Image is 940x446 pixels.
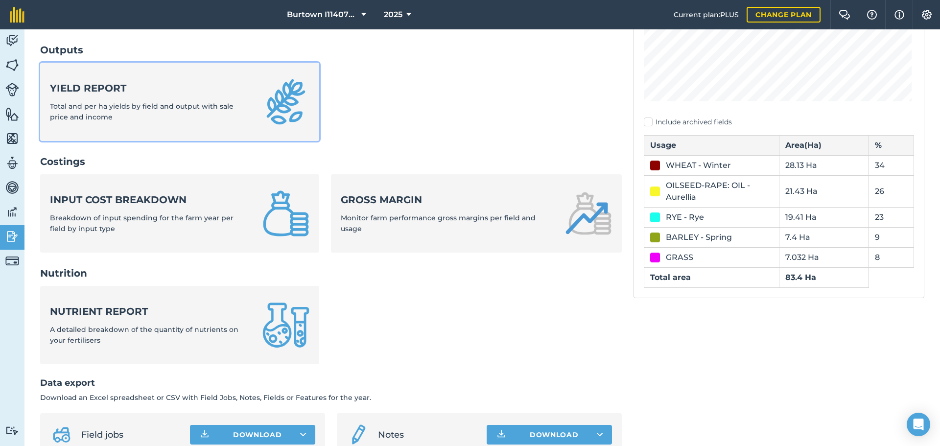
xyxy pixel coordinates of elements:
[869,135,914,155] th: %
[331,174,622,253] a: Gross marginMonitor farm performance gross margins per field and usage
[5,83,19,96] img: svg+xml;base64,PD94bWwgdmVyc2lvbj0iMS4wIiBlbmNvZGluZz0idXRmLTgiPz4KPCEtLSBHZW5lcmF0b3I6IEFkb2JlIE...
[81,428,182,442] span: Field jobs
[921,10,933,20] img: A cog icon
[5,180,19,195] img: svg+xml;base64,PD94bWwgdmVyc2lvbj0iMS4wIiBlbmNvZGluZz0idXRmLTgiPz4KPCEtLSBHZW5lcmF0b3I6IEFkb2JlIE...
[10,7,24,23] img: fieldmargin Logo
[5,131,19,146] img: svg+xml;base64,PHN2ZyB4bWxucz0iaHR0cDovL3d3dy53My5vcmcvMjAwMC9zdmciIHdpZHRoPSI1NiIgaGVpZ2h0PSI2MC...
[866,10,878,20] img: A question mark icon
[747,7,821,23] a: Change plan
[287,9,357,21] span: Burtown I1140790
[666,232,732,243] div: BARLEY - Spring
[839,10,850,20] img: Two speech bubbles overlapping with the left bubble in the forefront
[40,392,622,403] p: Download an Excel spreadsheet or CSV with Field Jobs, Notes, Fields or Features for the year.
[869,247,914,267] td: 8
[565,190,612,237] img: Gross margin
[5,205,19,219] img: svg+xml;base64,PD94bWwgdmVyc2lvbj0iMS4wIiBlbmNvZGluZz0idXRmLTgiPz4KPCEtLSBHZW5lcmF0b3I6IEFkb2JlIE...
[779,155,869,175] td: 28.13 Ha
[262,78,309,125] img: Yield report
[5,229,19,244] img: svg+xml;base64,PD94bWwgdmVyc2lvbj0iMS4wIiBlbmNvZGluZz0idXRmLTgiPz4KPCEtLSBHZW5lcmF0b3I6IEFkb2JlIE...
[40,63,319,141] a: Yield reportTotal and per ha yields by field and output with sale price and income
[40,155,622,168] h2: Costings
[869,207,914,227] td: 23
[50,325,238,345] span: A detailed breakdown of the quantity of nutrients on your fertilisers
[50,213,234,233] span: Breakdown of input spending for the farm year per field by input type
[40,376,622,390] h2: Data export
[262,190,309,237] img: Input cost breakdown
[40,266,622,280] h2: Nutrition
[5,426,19,435] img: svg+xml;base64,PD94bWwgdmVyc2lvbj0iMS4wIiBlbmNvZGluZz0idXRmLTgiPz4KPCEtLSBHZW5lcmF0b3I6IEFkb2JlIE...
[5,107,19,121] img: svg+xml;base64,PHN2ZyB4bWxucz0iaHR0cDovL3d3dy53My5vcmcvMjAwMC9zdmciIHdpZHRoPSI1NiIgaGVpZ2h0PSI2MC...
[487,425,612,445] button: Download
[50,193,251,207] strong: Input cost breakdown
[40,43,622,57] h2: Outputs
[894,9,904,21] img: svg+xml;base64,PHN2ZyB4bWxucz0iaHR0cDovL3d3dy53My5vcmcvMjAwMC9zdmciIHdpZHRoPSIxNyIgaGVpZ2h0PSIxNy...
[674,9,739,20] span: Current plan : PLUS
[869,227,914,247] td: 9
[779,247,869,267] td: 7.032 Ha
[5,254,19,268] img: svg+xml;base64,PD94bWwgdmVyc2lvbj0iMS4wIiBlbmNvZGluZz0idXRmLTgiPz4KPCEtLSBHZW5lcmF0b3I6IEFkb2JlIE...
[666,211,704,223] div: RYE - Rye
[40,174,319,253] a: Input cost breakdownBreakdown of input spending for the farm year per field by input type
[644,117,914,127] label: Include archived fields
[50,102,234,121] span: Total and per ha yields by field and output with sale price and income
[650,273,691,282] strong: Total area
[495,429,507,441] img: Download icon
[199,429,211,441] img: Download icon
[341,213,536,233] span: Monitor farm performance gross margins per field and usage
[50,305,251,318] strong: Nutrient report
[785,273,816,282] strong: 83.4 Ha
[666,180,773,203] div: OILSEED-RAPE: OIL - Aurellia
[779,207,869,227] td: 19.41 Ha
[907,413,930,436] div: Open Intercom Messenger
[869,155,914,175] td: 34
[262,302,309,349] img: Nutrient report
[341,193,553,207] strong: Gross margin
[50,81,251,95] strong: Yield report
[190,425,315,445] button: Download
[869,175,914,207] td: 26
[779,227,869,247] td: 7.4 Ha
[378,428,479,442] span: Notes
[644,135,779,155] th: Usage
[5,156,19,170] img: svg+xml;base64,PD94bWwgdmVyc2lvbj0iMS4wIiBlbmNvZGluZz0idXRmLTgiPz4KPCEtLSBHZW5lcmF0b3I6IEFkb2JlIE...
[40,286,319,364] a: Nutrient reportA detailed breakdown of the quantity of nutrients on your fertilisers
[666,252,693,263] div: GRASS
[5,58,19,72] img: svg+xml;base64,PHN2ZyB4bWxucz0iaHR0cDovL3d3dy53My5vcmcvMjAwMC9zdmciIHdpZHRoPSI1NiIgaGVpZ2h0PSI2MC...
[779,175,869,207] td: 21.43 Ha
[5,33,19,48] img: svg+xml;base64,PD94bWwgdmVyc2lvbj0iMS4wIiBlbmNvZGluZz0idXRmLTgiPz4KPCEtLSBHZW5lcmF0b3I6IEFkb2JlIE...
[666,160,731,171] div: WHEAT - Winter
[779,135,869,155] th: Area ( Ha )
[384,9,402,21] span: 2025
